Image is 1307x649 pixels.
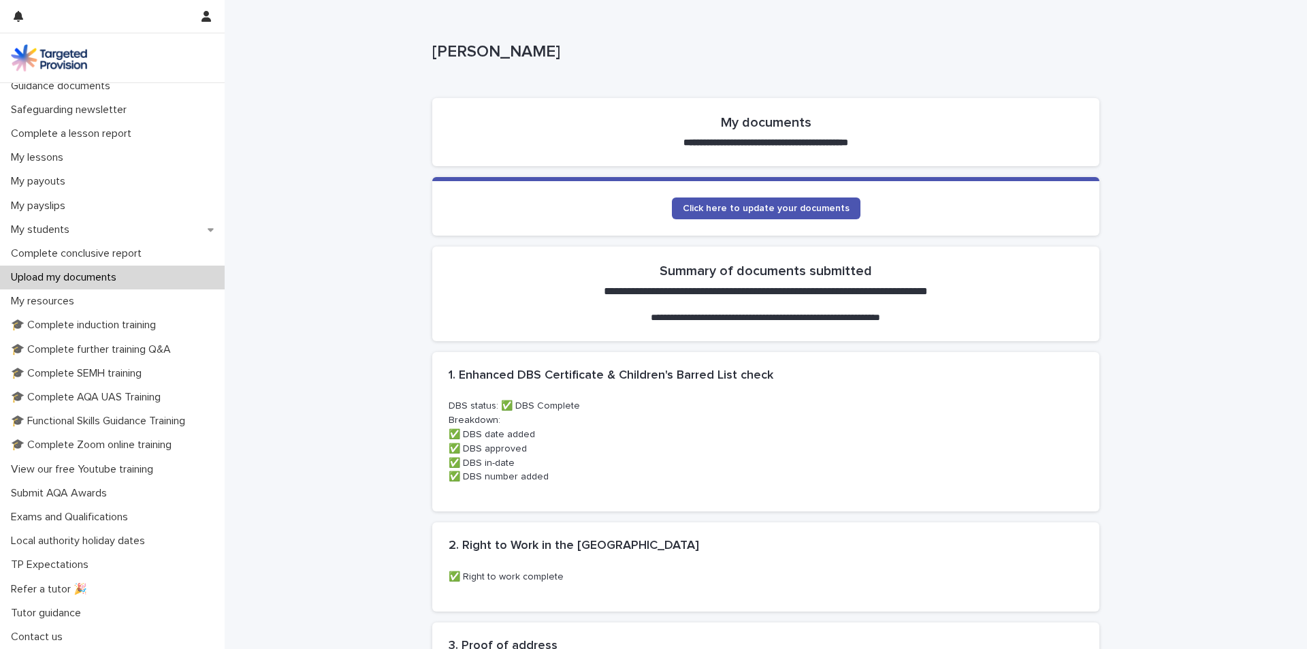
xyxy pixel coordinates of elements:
[5,175,76,188] p: My payouts
[449,539,699,554] h2: 2. Right to Work in the [GEOGRAPHIC_DATA]
[5,439,182,452] p: 🎓 Complete Zoom online training
[11,44,87,72] img: M5nRWzHhSzIhMunXDL62
[449,570,1083,584] p: ✅ Right to work complete
[5,415,196,428] p: 🎓 Functional Skills Guidance Training
[5,104,138,116] p: Safeguarding newsletter
[660,263,872,279] h2: Summary of documents submitted
[5,247,152,260] p: Complete conclusive report
[5,463,164,476] p: View our free Youtube training
[5,558,99,571] p: TP Expectations
[5,80,121,93] p: Guidance documents
[5,223,80,236] p: My students
[5,151,74,164] p: My lessons
[5,583,98,596] p: Refer a tutor 🎉
[432,42,1094,62] p: [PERSON_NAME]
[5,200,76,212] p: My payslips
[5,487,118,500] p: Submit AQA Awards
[672,197,860,219] a: Click here to update your documents
[5,295,85,308] p: My resources
[5,391,172,404] p: 🎓 Complete AQA UAS Training
[449,368,773,383] h2: 1. Enhanced DBS Certificate & Children's Barred List check
[449,399,1083,484] p: DBS status: ✅ DBS Complete Breakdown: ✅ DBS date added ✅ DBS approved ✅ DBS in-date ✅ DBS number ...
[721,114,811,131] h2: My documents
[5,319,167,332] p: 🎓 Complete induction training
[5,343,182,356] p: 🎓 Complete further training Q&A
[5,631,74,644] p: Contact us
[5,367,152,380] p: 🎓 Complete SEMH training
[5,127,142,140] p: Complete a lesson report
[5,535,156,548] p: Local authority holiday dates
[683,204,850,213] span: Click here to update your documents
[5,511,139,524] p: Exams and Qualifications
[5,607,92,620] p: Tutor guidance
[5,271,127,284] p: Upload my documents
